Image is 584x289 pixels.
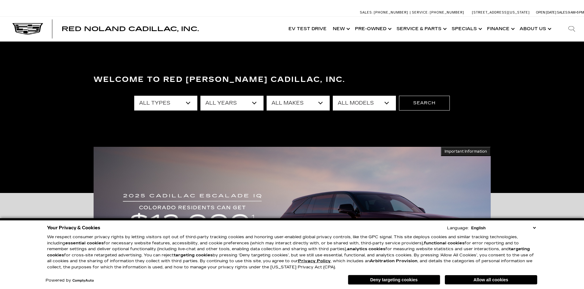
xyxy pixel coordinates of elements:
span: [PHONE_NUMBER] [430,10,464,14]
a: Sales: [PHONE_NUMBER] [360,11,410,14]
div: Powered by [46,279,94,283]
span: Service: [412,10,429,14]
img: Cadillac Dark Logo with Cadillac White Text [12,23,43,35]
strong: essential cookies [65,241,104,246]
a: Red Noland Cadillac, Inc. [62,26,199,32]
a: Pre-Owned [352,17,393,41]
button: Search [399,96,450,110]
select: Filter by type [134,96,197,110]
strong: targeting cookies [174,253,213,258]
a: Privacy Policy [298,259,331,263]
a: [STREET_ADDRESS][US_STATE] [472,10,530,14]
span: Sales: [360,10,373,14]
h3: Welcome to Red [PERSON_NAME] Cadillac, Inc. [94,74,491,86]
span: 9 AM-6 PM [568,10,584,14]
button: Deny targeting cookies [348,275,440,285]
select: Filter by make [267,96,330,110]
strong: Arbitration Provision [370,259,417,263]
a: Service: [PHONE_NUMBER] [410,11,466,14]
a: Service & Parts [393,17,449,41]
a: ComplyAuto [72,279,94,283]
select: Filter by year [200,96,264,110]
a: Specials [449,17,484,41]
select: Filter by model [333,96,396,110]
a: EV Test Drive [285,17,330,41]
strong: functional cookies [424,241,465,246]
span: Your Privacy & Cookies [47,223,100,232]
span: Open [DATE] [536,10,556,14]
span: [PHONE_NUMBER] [374,10,408,14]
strong: targeting cookies [47,247,530,258]
button: Allow all cookies [445,275,537,284]
span: Red Noland Cadillac, Inc. [62,25,199,33]
a: Finance [484,17,517,41]
a: About Us [517,17,553,41]
span: Important Information [445,149,487,154]
a: New [330,17,352,41]
div: Language: [447,226,469,230]
strong: analytics cookies [347,247,385,251]
select: Language Select [470,225,537,231]
p: We respect consumer privacy rights by letting visitors opt out of third-party tracking cookies an... [47,234,537,270]
span: Sales: [557,10,568,14]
